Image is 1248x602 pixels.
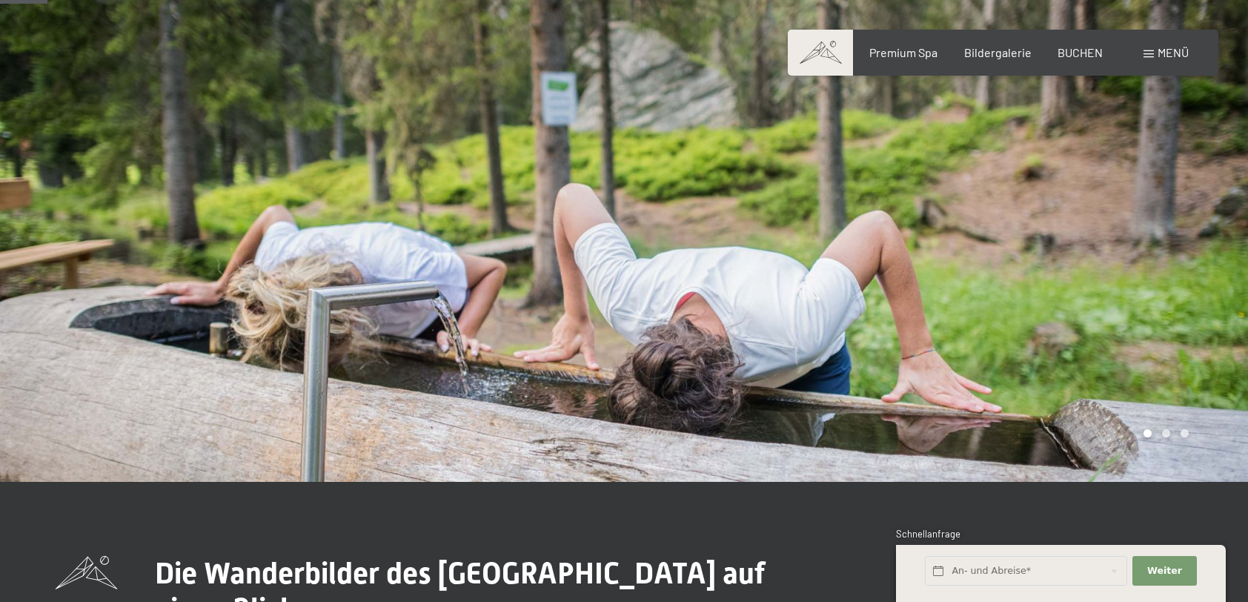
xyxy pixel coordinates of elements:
span: Menü [1158,45,1189,59]
div: Carousel Page 1 (Current Slide) [1144,429,1152,437]
div: Carousel Pagination [1138,429,1189,437]
a: Bildergalerie [964,45,1032,59]
a: Premium Spa [869,45,937,59]
button: Weiter [1132,556,1196,586]
div: Carousel Page 2 [1162,429,1170,437]
div: Carousel Page 3 [1181,429,1189,437]
span: Schnellanfrage [896,528,960,540]
span: Weiter [1147,564,1182,578]
a: BUCHEN [1058,45,1103,59]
